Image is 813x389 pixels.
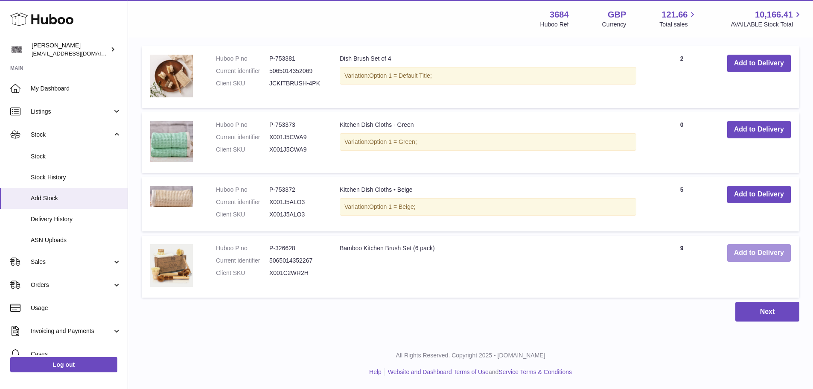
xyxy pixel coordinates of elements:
span: AVAILABLE Stock Total [731,20,803,29]
td: Kitchen Dish Cloths - Green [331,112,645,173]
td: 9 [645,236,718,298]
td: Dish Brush Set of 4 [331,46,645,108]
button: Add to Delivery [727,244,791,262]
button: Add to Delivery [727,55,791,72]
dd: X001J5CWA9 [269,133,323,141]
div: Variation: [340,67,636,85]
img: Dish Brush Set of 4 [150,55,193,97]
dt: Huboo P no [216,186,269,194]
dt: Huboo P no [216,55,269,63]
strong: GBP [608,9,626,20]
button: Add to Delivery [727,186,791,203]
dt: Client SKU [216,269,269,277]
a: 121.66 Total sales [659,9,697,29]
dd: P-753373 [269,121,323,129]
button: Add to Delivery [727,121,791,138]
td: 2 [645,46,718,108]
dd: X001C2WR2H [269,269,323,277]
dd: P-753381 [269,55,323,63]
strong: 3684 [550,9,569,20]
td: Bamboo Kitchen Brush Set (6 pack) [331,236,645,298]
img: Kitchen Dish Cloths • Beige [150,186,193,207]
span: My Dashboard [31,85,121,93]
dd: X001J5ALO3 [269,211,323,219]
dd: X001J5ALO3 [269,198,323,206]
div: Huboo Ref [540,20,569,29]
dd: 5065014352267 [269,257,323,265]
p: All Rights Reserved. Copyright 2025 - [DOMAIN_NAME] [135,351,806,360]
span: Stock History [31,173,121,181]
span: Stock [31,152,121,161]
td: 0 [645,112,718,173]
span: Delivery History [31,215,121,223]
dd: JCKITBRUSH-4PK [269,79,323,88]
img: Bamboo Kitchen Brush Set (6 pack) [150,244,193,287]
dt: Client SKU [216,146,269,154]
span: 121.66 [661,9,688,20]
a: Help [369,369,382,375]
div: Variation: [340,198,636,216]
span: Orders [31,281,112,289]
span: Sales [31,258,112,266]
img: Kitchen Dish Cloths - Green [150,121,193,162]
button: Next [735,302,799,322]
span: Invoicing and Payments [31,327,112,335]
span: Total sales [659,20,697,29]
div: Currency [602,20,627,29]
dd: X001J5CWA9 [269,146,323,154]
div: [PERSON_NAME] [32,41,108,58]
dt: Client SKU [216,211,269,219]
span: Usage [31,304,121,312]
span: [EMAIL_ADDRESS][DOMAIN_NAME] [32,50,125,57]
td: Kitchen Dish Cloths • Beige [331,177,645,231]
dt: Huboo P no [216,244,269,252]
span: Option 1 = Default Title; [369,72,432,79]
td: 5 [645,177,718,231]
img: theinternationalventure@gmail.com [10,43,23,56]
a: 10,166.41 AVAILABLE Stock Total [731,9,803,29]
dd: P-753372 [269,186,323,194]
dt: Current identifier [216,198,269,206]
dt: Client SKU [216,79,269,88]
span: Listings [31,108,112,116]
span: Option 1 = Beige; [369,203,416,210]
dt: Current identifier [216,133,269,141]
span: Stock [31,131,112,139]
dt: Huboo P no [216,121,269,129]
dt: Current identifier [216,67,269,75]
dd: P-326628 [269,244,323,252]
dd: 5065014352069 [269,67,323,75]
span: Option 1 = Green; [369,138,417,145]
dt: Current identifier [216,257,269,265]
a: Website and Dashboard Terms of Use [388,369,489,375]
div: Variation: [340,133,636,151]
li: and [385,368,572,376]
span: ASN Uploads [31,236,121,244]
a: Service Terms & Conditions [498,369,572,375]
a: Log out [10,357,117,372]
span: Cases [31,350,121,358]
span: 10,166.41 [755,9,793,20]
span: Add Stock [31,194,121,202]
